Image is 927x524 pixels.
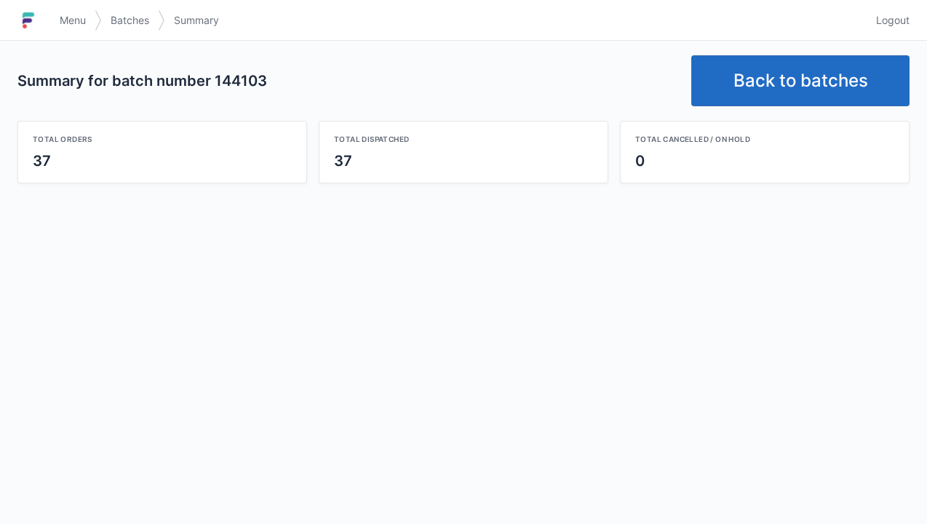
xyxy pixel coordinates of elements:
div: Total cancelled / on hold [635,133,894,145]
div: Total dispatched [334,133,593,145]
div: Total orders [33,133,292,145]
div: 0 [635,151,894,171]
a: Batches [102,7,158,33]
div: 37 [33,151,292,171]
span: Logout [876,13,910,28]
img: logo-small.jpg [17,9,39,32]
a: Logout [867,7,910,33]
img: svg> [95,3,102,38]
span: Menu [60,13,86,28]
a: Back to batches [691,55,910,106]
span: Batches [111,13,149,28]
a: Menu [51,7,95,33]
span: Summary [174,13,219,28]
h2: Summary for batch number 144103 [17,71,680,91]
a: Summary [165,7,228,33]
div: 37 [334,151,593,171]
img: svg> [158,3,165,38]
